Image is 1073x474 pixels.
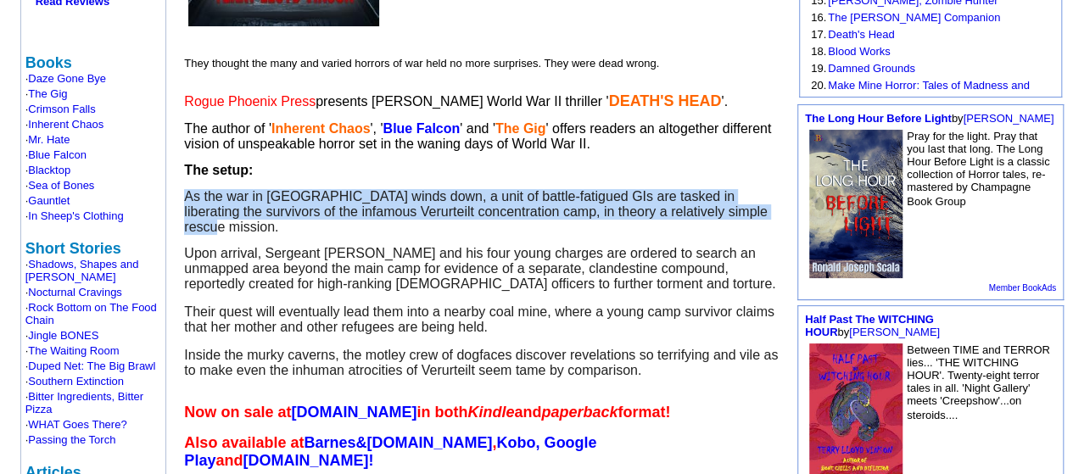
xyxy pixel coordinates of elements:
font: · [25,148,87,161]
font: · [25,179,95,192]
iframe: fb:like Facebook Social Plugin [184,26,608,43]
span: The Gig [495,121,546,136]
span: Inside the murky caverns, the motley crew of dogfaces discover revelations so terrifying and vile... [184,348,778,377]
span: Google Play [184,434,596,469]
span: [DOMAIN_NAME] [291,404,416,421]
font: · [25,87,68,100]
a: The Gig [28,87,67,100]
i: paperback [541,404,618,421]
a: [PERSON_NAME] [963,112,1053,125]
span: The author of ' ', ' ' and ' ' offers readers an altogether different vision of unspeakable horro... [184,121,771,151]
a: Southern Extinction [28,375,124,388]
a: Nocturnal Cravings [28,286,122,298]
img: shim.gif [25,372,26,375]
span: The setup: [184,163,253,177]
img: shim.gif [25,283,26,286]
span: Their quest will eventually lead them into a nearby coal mine, where a young camp survivor claims... [184,304,774,334]
a: Blood Works [828,45,890,58]
span: Upon arrival, Sergeant [PERSON_NAME] and his four young charges are ordered to search an unmapped... [184,246,775,291]
a: Blue Falcon [28,148,87,161]
b: Books [25,54,72,71]
a: Crimson Falls [28,103,95,115]
img: shim.gif [25,100,26,103]
font: · [25,418,127,431]
a: [PERSON_NAME] [849,326,940,338]
img: shim.gif [25,131,26,133]
img: shim.gif [25,326,26,329]
img: shim.gif [25,357,26,360]
a: Jingle BONES [28,329,98,342]
img: shim.gif [25,146,26,148]
a: WHAT Goes There? [28,418,126,431]
a: Passing the Torch [28,433,115,446]
font: · [25,133,70,146]
a: Make Mine Horror: Tales of Madness and [828,79,1029,92]
font: 16. [811,11,826,24]
img: shim.gif [25,85,26,87]
span: Barnes&[DOMAIN_NAME] [304,434,492,451]
font: · [25,329,99,342]
img: shim.gif [25,161,26,164]
font: · [25,209,124,222]
span: Blue Falcon [383,121,460,136]
font: · [25,194,70,207]
font: · [25,103,96,115]
img: shim.gif [25,222,26,225]
a: The [PERSON_NAME] Companion [828,11,1000,24]
font: Pray for the light. Pray that you last that long. The Long Hour Before Light is a classic collect... [907,130,1049,208]
font: 20. [811,79,826,92]
font: by [805,112,1053,125]
font: 19. [811,62,826,75]
font: · [25,72,106,85]
font: by [805,313,940,338]
font: · [25,301,157,326]
a: Damned Grounds [828,62,915,75]
span: Inherent Chaos [271,121,370,136]
font: · [25,360,156,372]
a: Inherent Chaos [28,118,103,131]
img: shim.gif [25,207,26,209]
img: 78119.jpg [809,130,903,278]
a: The Long Hour Before Light [805,112,952,125]
b: Short Stories [25,240,121,257]
b: [DOMAIN_NAME]! [243,452,373,469]
font: · [25,118,104,131]
span: Rogue Phoenix Press [184,94,316,109]
i: Kindle [467,404,514,421]
img: shim.gif [25,446,26,449]
span: DEATH'S HEAD [608,92,721,109]
a: Sea of Bones [28,179,94,192]
span: presents [PERSON_NAME] World War II thriller ' '. [316,94,728,109]
img: shim.gif [25,342,26,344]
a: Bitter Ingredients, Bitter Pizza [25,390,143,415]
a: Death's Head [828,28,894,41]
a: Shadows, Shapes and [PERSON_NAME] [25,258,139,283]
font: 18. [811,45,826,58]
font: · [25,258,139,283]
img: shim.gif [25,415,26,418]
font: · [25,433,116,446]
a: The Waiting Room [28,344,119,357]
img: shim.gif [25,431,26,433]
a: In Sheep's Clothing [28,209,123,222]
img: shim.gif [25,298,26,301]
font: Between TIME and TERROR lies... 'THE WITCHING HOUR'. Twenty-eight terror tales in all. 'Night Gal... [907,343,1050,421]
img: shim.gif [25,115,26,118]
font: · [25,375,124,388]
font: They thought the many and varied horrors of war held no more surprises. They were dead wrong. [184,57,659,70]
a: Blacktop [28,164,70,176]
font: · [25,344,120,357]
a: Rock Bottom on The Food Chain [25,301,157,326]
b: Now on sale at in both and format! [184,404,670,421]
a: Half Past The WITCHING HOUR [805,313,934,338]
a: Duped Net: The Big Brawl [28,360,155,372]
a: Member BookAds [989,283,1056,293]
img: shim.gif [25,192,26,194]
img: shim.gif [25,176,26,179]
img: shim.gif [25,388,26,390]
a: Mr. Hate [28,133,70,146]
a: Gauntlet [28,194,70,207]
span: As the war in [GEOGRAPHIC_DATA] winds down, a unit of battle-fatigued GIs are tasked in liberatin... [184,189,767,234]
b: Also available at , and [184,434,596,469]
a: Daze Gone Bye [28,72,106,85]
